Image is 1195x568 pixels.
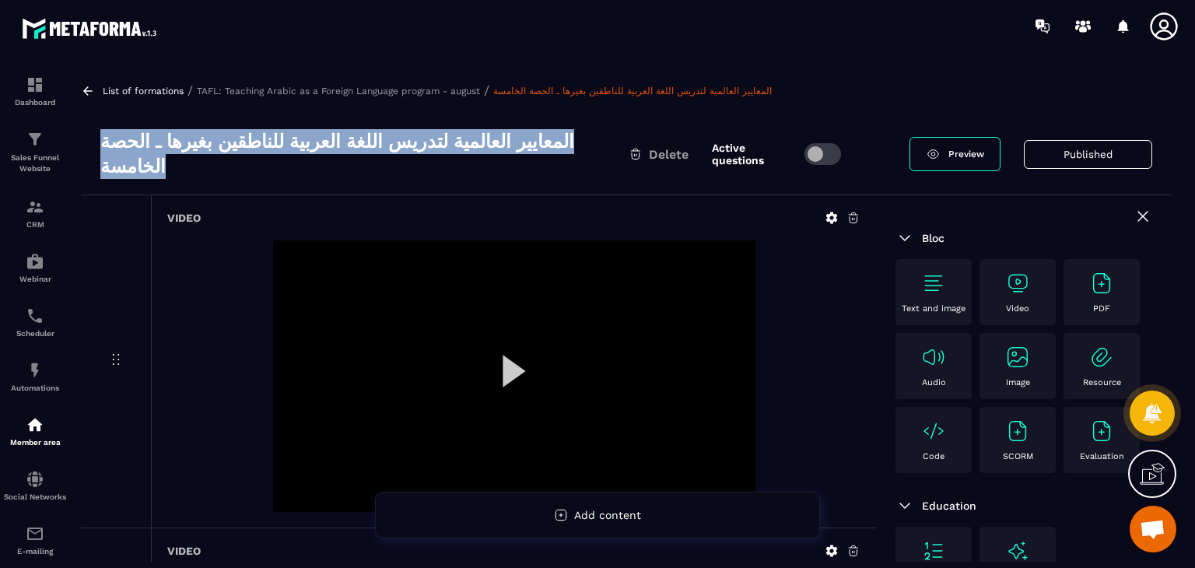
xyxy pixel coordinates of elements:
[4,118,66,186] a: formationformationSales Funnel Website
[574,509,641,521] span: Add content
[1093,303,1110,314] p: PDF
[1089,345,1114,370] img: text-image no-wra
[948,149,984,160] span: Preview
[4,240,66,295] a: automationsautomationsWebinar
[26,415,44,434] img: automations
[493,86,772,96] a: المعايير العالمية لتدريس اللغة العربية للناطقين بغيرها ـ الحصة الخامسة
[4,64,66,118] a: formationformationDashboard
[1005,419,1030,444] img: text-image no-wra
[22,14,162,43] img: logo
[1006,377,1030,387] p: Image
[921,419,946,444] img: text-image no-wra
[4,220,66,229] p: CRM
[4,404,66,458] a: automationsautomationsMember area
[921,271,946,296] img: text-image no-wra
[4,493,66,501] p: Social Networks
[649,147,689,162] span: Delete
[1130,506,1176,552] div: Open chat
[4,329,66,338] p: Scheduler
[4,98,66,107] p: Dashboard
[1005,345,1030,370] img: text-image no-wra
[1005,271,1030,296] img: text-image no-wra
[167,212,201,224] h6: Video
[100,129,629,179] h3: المعايير العالمية لتدريس اللغة العربية للناطقين بغيرها ـ الحصة الخامسة
[922,500,976,512] span: Education
[1089,271,1114,296] img: text-image no-wra
[923,451,944,461] p: Code
[1024,140,1152,169] button: Published
[909,137,1001,171] a: Preview
[26,524,44,543] img: email
[26,130,44,149] img: formation
[26,361,44,380] img: automations
[4,295,66,349] a: schedulerschedulerScheduler
[1003,451,1033,461] p: SCORM
[4,384,66,392] p: Automations
[4,547,66,556] p: E-mailing
[1080,451,1124,461] p: Evaluation
[197,86,480,96] a: TAFL: Teaching Arabic as a Foreign Language program - august
[921,345,946,370] img: text-image no-wra
[4,186,66,240] a: formationformationCRM
[712,142,796,167] label: Active questions
[4,349,66,404] a: automationsautomationsAutomations
[26,307,44,325] img: scheduler
[4,513,66,567] a: emailemailE-mailing
[895,496,914,515] img: arrow-down
[484,83,489,98] span: /
[4,458,66,513] a: social-networksocial-networkSocial Networks
[922,377,946,387] p: Audio
[1006,303,1029,314] p: Video
[187,83,193,98] span: /
[895,229,914,247] img: arrow-down
[103,86,184,96] a: List of formations
[902,303,965,314] p: Text and image
[26,470,44,489] img: social-network
[4,153,66,174] p: Sales Funnel Website
[1005,538,1030,563] img: text-image
[26,252,44,271] img: automations
[921,538,946,563] img: text-image no-wra
[26,198,44,216] img: formation
[4,438,66,447] p: Member area
[26,75,44,94] img: formation
[1089,419,1114,444] img: text-image no-wra
[167,545,201,557] h6: Video
[1083,377,1121,387] p: Resource
[4,275,66,283] p: Webinar
[922,232,944,244] span: Bloc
